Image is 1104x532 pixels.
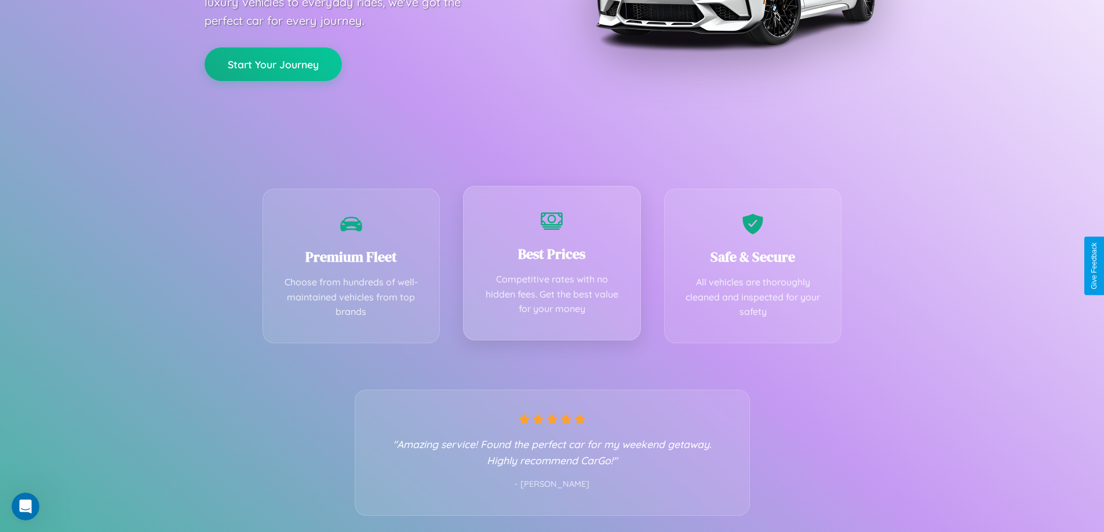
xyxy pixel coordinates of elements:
p: Choose from hundreds of well-maintained vehicles from top brands [280,275,422,320]
h3: Safe & Secure [682,247,824,266]
h3: Premium Fleet [280,247,422,266]
p: Competitive rates with no hidden fees. Get the best value for your money [481,272,623,317]
div: Give Feedback [1090,243,1098,289]
button: Start Your Journey [205,47,342,81]
p: "Amazing service! Found the perfect car for my weekend getaway. Highly recommend CarGo!" [378,436,726,468]
p: - [PERSON_NAME] [378,477,726,492]
h3: Best Prices [481,244,623,263]
p: All vehicles are thoroughly cleaned and inspected for your safety [682,275,824,320]
iframe: Intercom live chat [12,493,39,520]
